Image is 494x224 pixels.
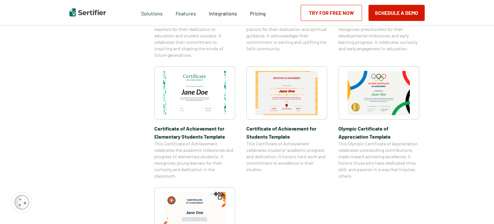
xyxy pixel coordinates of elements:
[368,5,425,21] button: Schedule a Demo
[250,10,266,16] span: Pricing
[347,71,410,115] img: Olympic Certificate of Appreciation​ Template
[338,20,419,52] span: This Certificate of Achievement recognizes preschoolers for their developmental milestones and ea...
[154,20,235,58] span: This Certificate of Recognition honors teachers for their dedication to education and student suc...
[246,141,327,173] span: This Certificate of Achievement celebrates students’ academic progress and dedication. It honors ...
[301,5,362,21] a: Try for Free Now
[246,66,327,179] a: Certificate of Achievement for Students TemplateCertificate of Achievement for Students TemplateT...
[338,66,419,179] a: Olympic Certificate of Appreciation​ TemplateOlympic Certificate of Appreciation​ TemplateThis Ol...
[141,9,163,17] span: Solutions
[246,124,327,141] span: Certificate of Achievement for Students Template
[209,9,237,17] a: Integrations
[176,9,196,17] span: Features
[69,8,106,16] img: Sertifier | Digital Credentialing Platform
[338,141,419,179] span: This Olympic Certificate of Appreciation celebrates outstanding contributions made toward achievi...
[154,124,235,141] span: Certificate of Achievement for Elementary Students Template
[154,141,235,179] span: This Certificate of Achievement celebrates the academic milestones and progress of elementary stu...
[462,193,494,224] iframe: Chat Widget
[15,195,29,209] img: Cookie Popup Icon
[255,71,318,115] img: Certificate of Achievement for Students Template
[338,124,419,141] span: Olympic Certificate of Appreciation​ Template
[209,10,237,16] span: Integrations
[154,66,235,179] a: Certificate of Achievement for Elementary Students TemplateCertificate of Achievement for Element...
[163,71,226,115] img: Certificate of Achievement for Elementary Students Template
[246,20,327,52] span: This Certificate of Recognition honors pastors for their dedication and spiritual guidance. It ac...
[250,9,266,17] a: Pricing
